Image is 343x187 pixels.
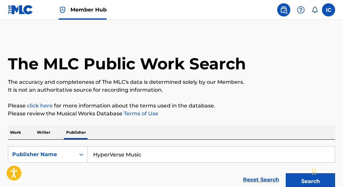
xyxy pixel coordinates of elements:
div: Notifications [311,7,318,13]
img: search [280,6,288,14]
iframe: Resource Center [325,106,343,160]
a: click here [27,103,53,109]
p: Work [8,126,23,139]
img: Top Rightsholder [59,6,66,14]
a: Reset Search [240,173,282,187]
div: Help [294,3,307,16]
p: Please review the Musical Works Database [8,110,335,118]
p: Publisher [64,126,88,139]
a: Public Search [277,3,290,16]
a: Terms of Use [122,110,158,117]
p: Please for more information about the terms used in the database. [8,102,335,110]
p: It is not an authoritative source for recording information. [8,86,335,94]
img: MLC Logo [8,5,33,14]
p: The accuracy and completeness of The MLC's data is determined solely by our Members. [8,78,335,86]
span: Member Hub [70,6,107,13]
div: Publisher Name [12,151,71,158]
div: Drag [312,162,316,182]
div: User Menu [322,3,335,16]
p: Writer [35,126,52,139]
h1: The MLC Public Work Search [8,54,246,74]
img: help [297,6,305,14]
iframe: Chat Widget [310,155,343,187]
